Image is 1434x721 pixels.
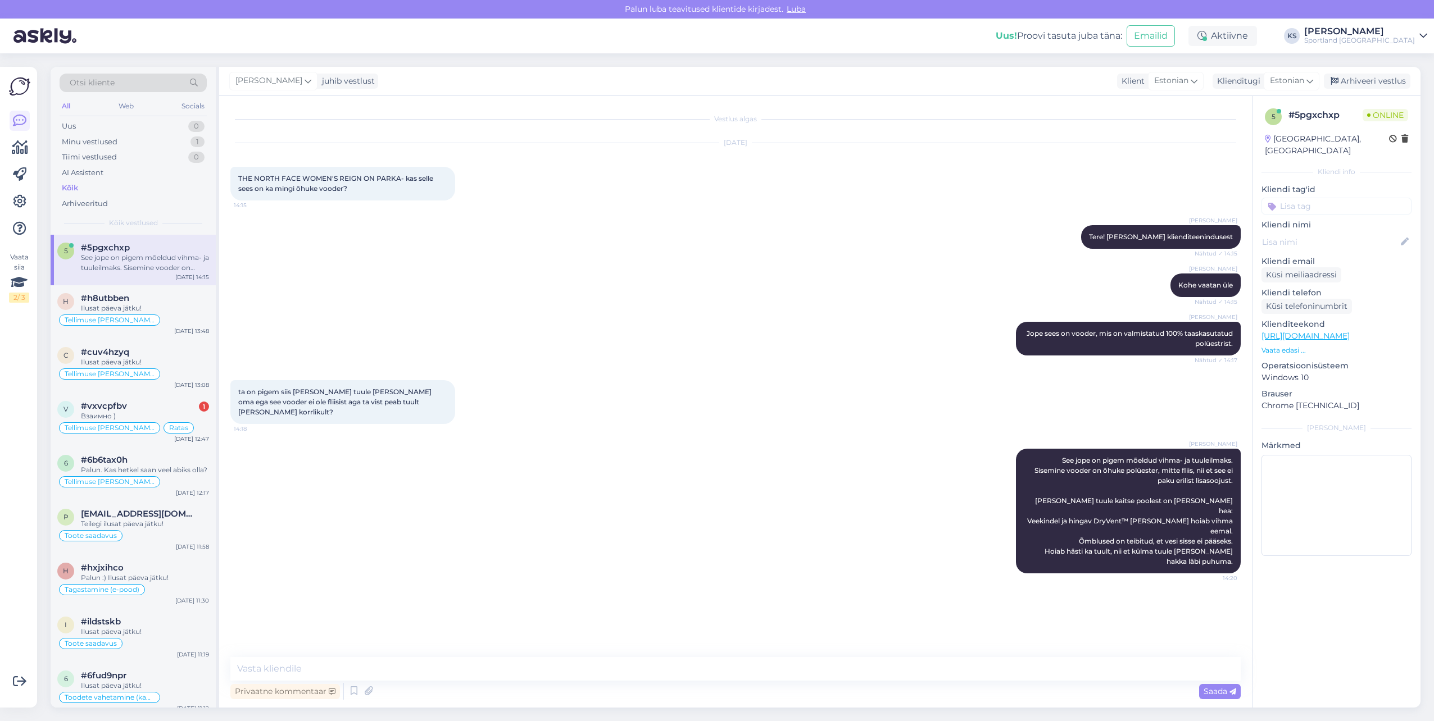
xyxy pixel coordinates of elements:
div: Kliendi info [1261,167,1412,177]
div: juhib vestlust [317,75,375,87]
p: Chrome [TECHNICAL_ID] [1261,400,1412,412]
div: Klient [1117,75,1145,87]
p: Vaata edasi ... [1261,345,1412,355]
span: 5 [1272,112,1276,121]
span: Nähtud ✓ 14:15 [1195,249,1237,258]
div: Privaatne kommentaar [230,684,340,699]
span: #5pgxchxp [81,243,130,253]
span: i [65,620,67,629]
span: Tellimuse [PERSON_NAME] info [65,425,155,431]
span: c [63,351,69,359]
span: Toodete vahetamine (kauplus) [65,694,155,701]
div: Aktiivne [1188,26,1257,46]
div: Proovi tasuta juba täna: [996,29,1122,43]
span: h [63,567,69,575]
span: #hxjxihco [81,563,124,573]
p: Kliendi tag'id [1261,184,1412,195]
div: 2 / 3 [9,293,29,303]
p: Kliendi nimi [1261,219,1412,231]
div: Socials [179,99,207,113]
div: 0 [188,152,205,163]
div: Tiimi vestlused [62,152,117,163]
div: Minu vestlused [62,136,117,148]
div: Küsi telefoninumbrit [1261,299,1352,314]
div: [DATE] 13:08 [174,381,209,389]
p: Kliendi email [1261,255,1412,267]
p: Operatsioonisüsteem [1261,360,1412,372]
input: Lisa tag [1261,198,1412,215]
div: Klienditugi [1213,75,1260,87]
div: See jope on pigem mõeldud vihma- ja tuuleilmaks. Sisemine vooder on õhuke polüester, mitte fliis,... [81,253,209,273]
span: v [63,405,68,413]
span: [PERSON_NAME] [1189,440,1237,448]
span: 14:20 [1195,574,1237,582]
span: Kohe vaatan üle [1178,281,1233,289]
span: #6b6tax0h [81,455,128,465]
div: All [60,99,72,113]
div: # 5pgxchxp [1288,108,1363,122]
div: [DATE] 11:58 [176,542,209,551]
div: Web [116,99,136,113]
div: Kõik [62,182,78,194]
span: Otsi kliente [70,77,115,89]
div: AI Assistent [62,167,103,179]
span: THE NORTH FACE WOMEN'S REIGN ON PARKA- kas selle sees on ka mingi õhuke vooder? [238,174,435,193]
span: p [63,513,69,521]
div: Arhiveeri vestlus [1324,74,1410,89]
div: Ilusat päeva jätku! [81,303,209,313]
div: [DATE] 14:15 [175,273,209,281]
input: Lisa nimi [1262,236,1399,248]
span: [PERSON_NAME] [1189,313,1237,321]
span: 6 [64,674,68,683]
p: Kliendi telefon [1261,287,1412,299]
span: 14:18 [234,425,276,433]
div: [GEOGRAPHIC_DATA], [GEOGRAPHIC_DATA] [1265,133,1389,157]
div: Palun. Kas hetkel saan veel abiks olla? [81,465,209,475]
div: [DATE] 11:19 [177,650,209,659]
span: pipimalle5@gmail.com [81,509,198,519]
div: Uus [62,121,76,132]
span: Toote saadavus [65,640,117,647]
span: [PERSON_NAME] [1189,264,1237,273]
span: 14:15 [234,201,276,209]
div: [DATE] 12:17 [176,489,209,497]
div: Ilusat päeva jätku! [81,681,209,691]
div: [PERSON_NAME] [1304,27,1415,36]
div: [DATE] 11:12 [177,704,209,713]
div: Sportland [GEOGRAPHIC_DATA] [1304,36,1415,45]
p: Brauser [1261,388,1412,400]
span: Kõik vestlused [109,218,158,228]
span: Jope sees on vooder, mis on valmistatud 100% taaskasutatud polüestrist. [1027,329,1235,348]
span: Nähtud ✓ 14:15 [1195,298,1237,306]
div: Vestlus algas [230,114,1241,124]
span: Saada [1204,686,1236,696]
span: 6 [64,459,68,467]
span: See jope on pigem mõeldud vihma- ja tuuleilmaks. Sisemine vooder on õhuke polüester, mitte fliis,... [1027,456,1235,565]
span: Tellimuse [PERSON_NAME] info [65,478,155,485]
span: Tellimuse [PERSON_NAME] info [65,371,155,377]
span: Tagastamine (e-pood) [65,586,139,593]
div: Teilegi ilusat päeva jätku! [81,519,209,529]
div: Arhiveeritud [62,198,108,209]
div: Palun :) Ilusat päeva jätku! [81,573,209,583]
div: 1 [199,401,209,412]
span: #vxvcpfbv [81,401,127,411]
div: Ilusat päeva jätku! [81,627,209,637]
a: [PERSON_NAME]Sportland [GEOGRAPHIC_DATA] [1304,27,1427,45]
div: [DATE] 12:47 [174,435,209,443]
span: #h8utbben [81,293,129,303]
span: [PERSON_NAME] [235,75,302,87]
img: Askly Logo [9,76,30,97]
div: 0 [188,121,205,132]
span: [PERSON_NAME] [1189,216,1237,225]
button: Emailid [1127,25,1175,47]
p: Klienditeekond [1261,318,1412,330]
span: ta on pigem siis [PERSON_NAME] tuule [PERSON_NAME] oma ega see vooder ei ole fliisist aga ta vist... [238,387,433,416]
div: Vaata siia [9,252,29,303]
span: Estonian [1154,75,1188,87]
p: Märkmed [1261,440,1412,451]
div: [DATE] [230,138,1241,148]
div: [DATE] 11:30 [175,596,209,605]
div: Küsi meiliaadressi [1261,267,1341,282]
span: Ratas [169,425,188,431]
